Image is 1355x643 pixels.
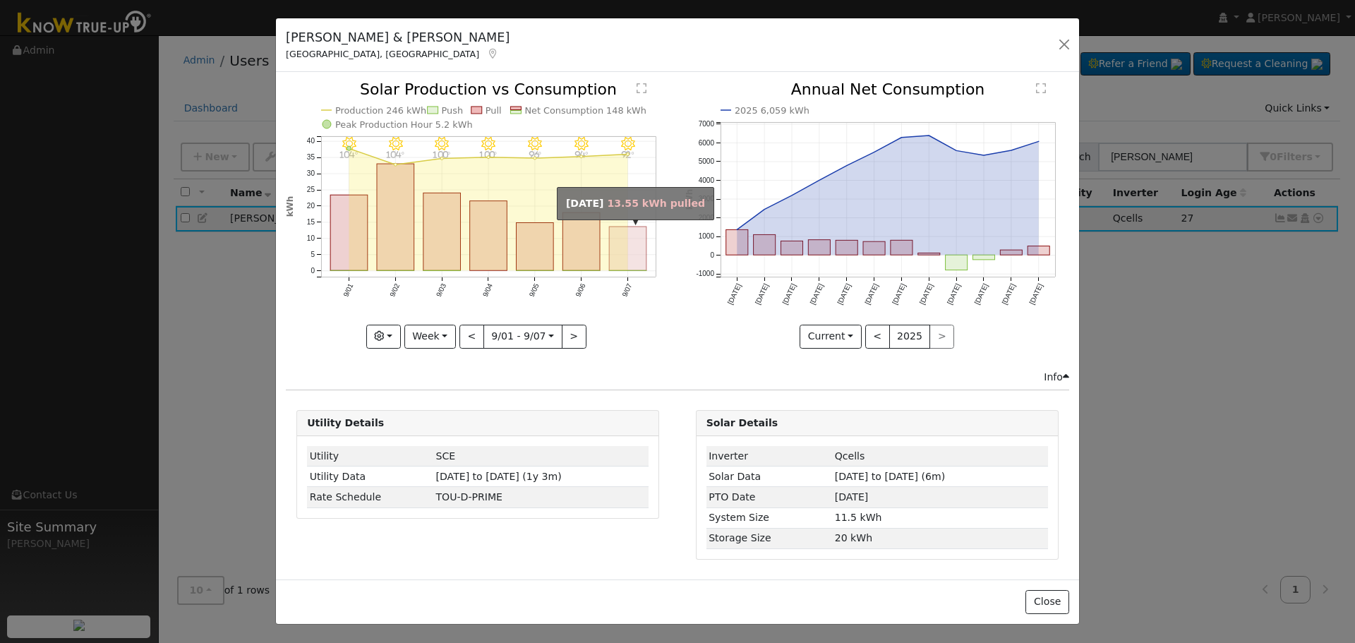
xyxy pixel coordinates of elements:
strong: [DATE] [566,198,604,209]
td: Storage Size [706,528,833,548]
circle: onclick="" [487,156,490,159]
span: [DATE] to [DATE] (6m) [835,471,945,482]
rect: onclick="" [863,242,885,256]
span: 71 [436,491,502,503]
a: Map [486,48,499,59]
text: 5000 [698,158,714,166]
i: 9/05 - Clear [528,137,542,151]
circle: onclick="" [394,164,397,167]
text: 6000 [698,139,714,147]
circle: onclick="" [898,135,904,140]
text: 7000 [698,120,714,128]
text: Pull [486,105,502,116]
h5: [PERSON_NAME] & [PERSON_NAME] [286,28,510,47]
text: kWh [285,196,295,217]
button: < [459,325,484,349]
text: 35 [307,154,315,162]
text: 5 [311,251,315,259]
p: 104° [383,151,408,159]
text: 40 [307,138,315,145]
button: > [562,325,586,349]
text: Push [442,105,464,116]
circle: onclick="" [1036,139,1042,145]
text: 20 [307,203,315,210]
i: 9/02 - Clear [389,137,403,151]
rect: onclick="" [972,256,994,260]
text: [DATE] [1000,282,1016,306]
rect: onclick="" [610,227,647,271]
text: 9/05 [528,282,541,299]
span: 11.5 kWh [835,512,882,523]
text: [DATE] [781,282,797,306]
td: Inverter [706,446,833,467]
text: [DATE] [918,282,934,306]
i: 9/07 - Clear [621,137,635,151]
text: 4000 [698,176,714,184]
text: Solar Production vs Consumption [360,80,617,98]
button: 2025 [889,325,931,349]
rect: onclick="" [725,230,747,256]
i: 9/03 - Clear [435,137,450,151]
text: [DATE] [808,282,824,306]
text: 15 [307,219,315,227]
circle: onclick="" [981,152,987,158]
span: [DATE] [835,491,869,503]
circle: onclick="" [817,178,822,184]
span: 20 kWh [835,532,872,543]
circle: onclick="" [789,193,795,198]
text: [DATE] [836,282,852,306]
text:  [637,83,646,94]
text: 0 [710,251,714,259]
rect: onclick="" [891,241,913,256]
p: 94° [570,151,594,159]
td: Solar Data [706,467,833,487]
circle: onclick="" [1008,148,1014,153]
text: 30 [307,170,315,178]
p: 92° [615,151,640,159]
p: 96° [523,151,548,159]
rect: onclick="" [753,235,775,256]
rect: onclick="" [470,201,507,271]
i: 9/04 - Clear [481,137,495,151]
text:  [1036,83,1046,94]
circle: onclick="" [926,133,932,138]
rect: onclick="" [1028,246,1049,256]
text: -1000 [696,270,714,278]
text: 2025 6,059 kWh [735,105,809,116]
i: 9/06 - Clear [574,137,589,151]
text: [DATE] [863,282,879,306]
rect: onclick="" [836,241,857,256]
rect: onclick="" [945,256,967,270]
span: [GEOGRAPHIC_DATA], [GEOGRAPHIC_DATA] [286,49,479,59]
i: 9/01 - Clear [342,137,356,151]
span: ID: 1227, authorized: 04/24/25 [835,450,865,462]
p: 104° [337,151,361,159]
text: 1000 [698,233,714,241]
td: PTO Date [706,487,833,507]
text: 9/04 [481,282,494,299]
text: [DATE] [972,282,989,306]
circle: onclick="" [580,155,583,158]
rect: onclick="" [1000,251,1022,256]
td: Utility Data [307,467,433,487]
td: Utility [307,446,433,467]
text: Annual Net Consumption [790,80,984,98]
button: 9/01 - 9/07 [483,325,562,349]
rect: onclick="" [517,223,554,271]
rect: onclick="" [377,164,414,270]
p: 100° [476,151,501,159]
circle: onclick="" [627,153,630,156]
rect: onclick="" [781,241,802,256]
text: 10 [307,235,315,243]
text: [DATE] [726,282,742,306]
circle: onclick="" [347,147,351,151]
circle: onclick="" [953,148,959,154]
text: [DATE] [946,282,962,306]
circle: onclick="" [440,157,443,160]
rect: onclick="" [808,240,830,256]
text: Net Consumption 148 kWh [525,105,647,116]
span: 13.55 kWh pulled [607,198,705,209]
circle: onclick="" [843,163,849,169]
rect: onclick="" [423,193,461,271]
div: Info [1044,370,1069,385]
